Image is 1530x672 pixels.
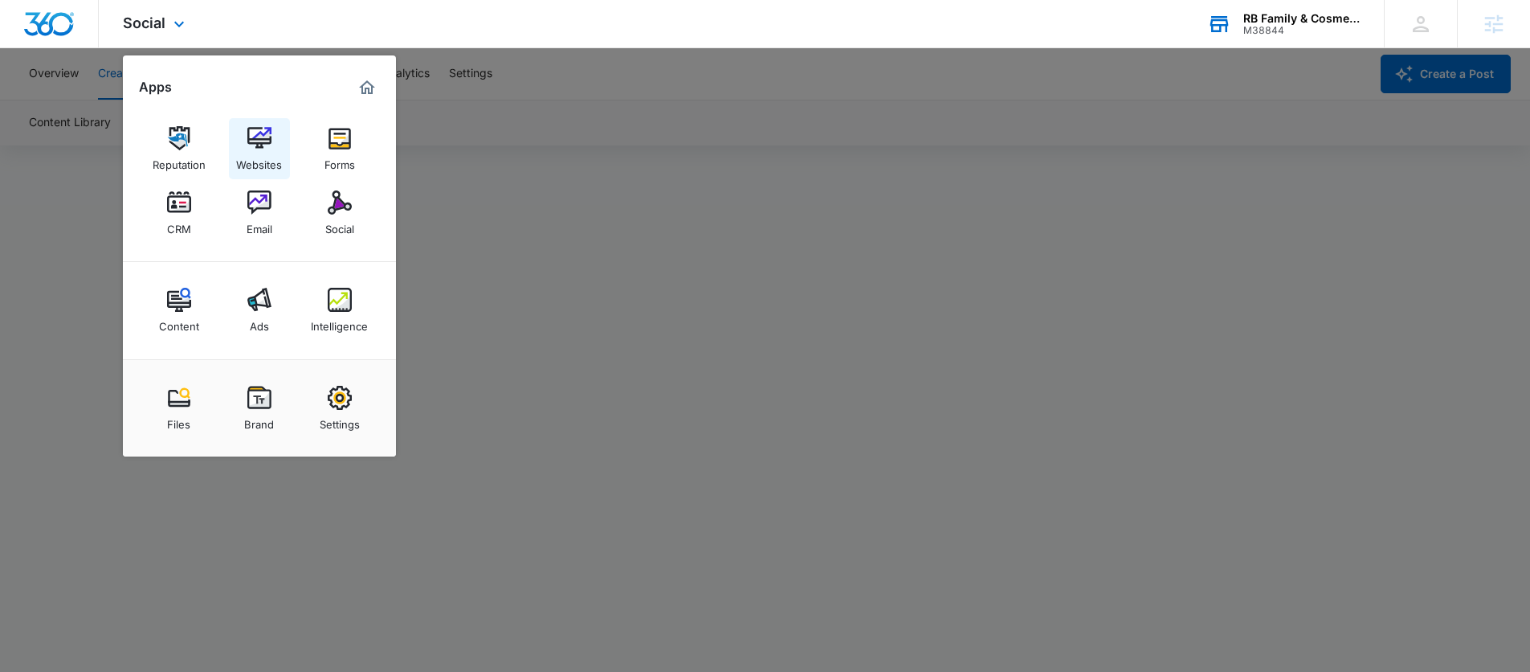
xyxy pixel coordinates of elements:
div: Social [325,215,354,236]
div: account id [1243,25,1361,36]
a: Reputation [149,118,210,179]
div: Settings [320,410,360,431]
div: Websites [236,150,282,171]
div: account name [1243,12,1361,25]
a: Brand [229,378,290,439]
span: Social [123,14,165,31]
a: Content [149,280,210,341]
div: Files [167,410,190,431]
div: Email [247,215,272,236]
a: Ads [229,280,290,341]
a: Forms [309,118,370,179]
a: Websites [229,118,290,179]
h2: Apps [139,80,172,95]
div: Brand [244,410,274,431]
a: Intelligence [309,280,370,341]
a: Settings [309,378,370,439]
div: Forms [324,150,355,171]
a: Email [229,182,290,244]
a: Social [309,182,370,244]
a: CRM [149,182,210,244]
a: Marketing 360® Dashboard [354,75,380,100]
div: CRM [167,215,191,236]
a: Files [149,378,210,439]
div: Reputation [153,150,206,171]
div: Ads [250,312,269,333]
div: Content [159,312,199,333]
div: Intelligence [311,312,368,333]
